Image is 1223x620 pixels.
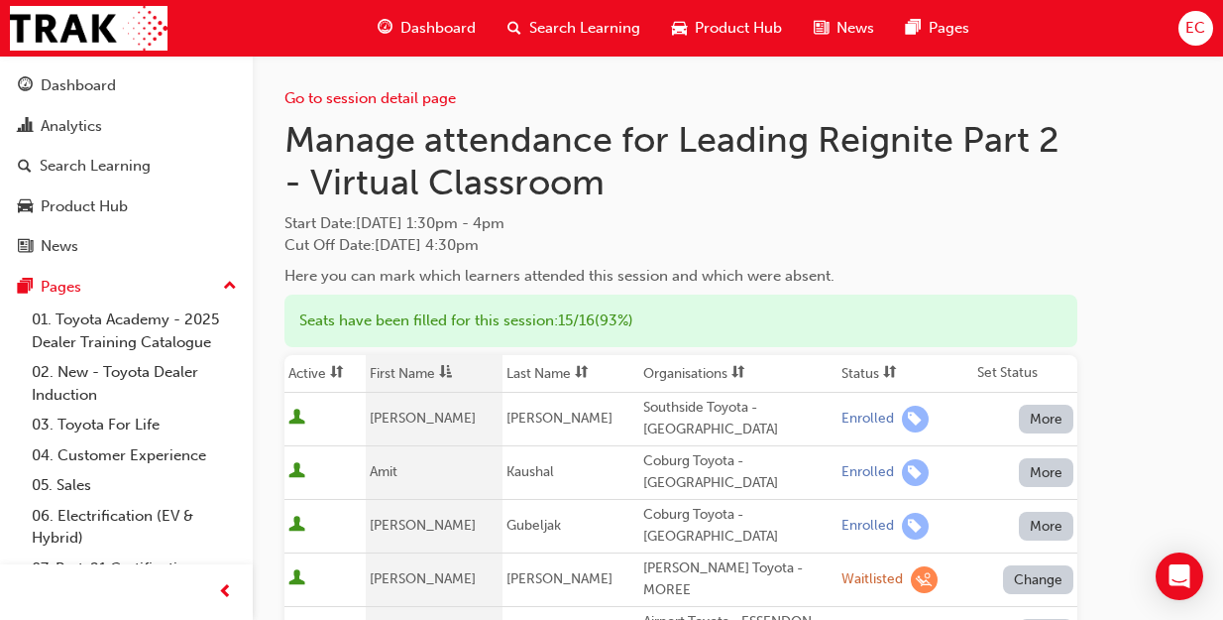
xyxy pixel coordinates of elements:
span: Amit [370,463,397,480]
span: Gubeljak [506,517,561,534]
span: news-icon [18,238,33,256]
a: Analytics [8,108,245,145]
th: Toggle SortBy [366,355,502,393]
a: 05. Sales [24,470,245,501]
div: Coburg Toyota - [GEOGRAPHIC_DATA] [643,450,834,495]
div: Search Learning [40,155,151,178]
span: Search Learning [529,17,640,40]
a: 01. Toyota Academy - 2025 Dealer Training Catalogue [24,305,245,357]
div: Seats have been filled for this session : 15 / 16 ( 93% ) [284,295,1077,347]
span: pages-icon [906,16,921,41]
span: prev-icon [218,580,233,605]
span: [DATE] 1:30pm - 4pm [356,214,504,232]
span: sorting-icon [575,365,589,382]
span: search-icon [507,16,521,41]
div: Pages [41,276,81,299]
div: Coburg Toyota - [GEOGRAPHIC_DATA] [643,504,834,549]
span: User is active [288,409,305,429]
span: Pages [929,17,969,40]
span: guage-icon [378,16,392,41]
div: Dashboard [41,74,116,97]
button: More [1019,512,1074,541]
span: Dashboard [400,17,476,40]
div: Enrolled [841,517,894,536]
span: EC [1185,17,1205,40]
span: Kaushal [506,463,554,480]
span: chart-icon [18,118,33,136]
span: guage-icon [18,77,33,95]
div: Here you can mark which learners attended this session and which were absent. [284,265,1077,288]
span: [PERSON_NAME] [370,410,476,427]
a: car-iconProduct Hub [656,8,798,49]
a: pages-iconPages [890,8,985,49]
img: Trak [10,6,167,51]
span: Start Date : [284,212,1077,235]
span: search-icon [18,158,32,176]
h1: Manage attendance for Leading Reignite Part 2 - Virtual Classroom [284,118,1077,204]
th: Toggle SortBy [284,355,366,393]
button: More [1019,405,1074,434]
span: sorting-icon [731,365,745,382]
button: Change [1003,565,1074,594]
div: Product Hub [41,195,128,218]
a: News [8,228,245,265]
span: [PERSON_NAME] [370,570,476,587]
div: Enrolled [841,463,894,482]
a: Go to session detail page [284,89,456,107]
button: Pages [8,269,245,306]
span: learningRecordVerb_ENROLL-icon [902,513,929,540]
div: Southside Toyota - [GEOGRAPHIC_DATA] [643,397,834,441]
div: Waitlisted [841,570,903,589]
a: news-iconNews [798,8,890,49]
span: up-icon [223,274,237,300]
a: 02. New - Toyota Dealer Induction [24,357,245,410]
div: Analytics [41,115,102,138]
span: car-icon [18,198,33,216]
span: pages-icon [18,279,33,297]
span: asc-icon [439,365,453,382]
div: Enrolled [841,410,894,429]
span: User is active [288,516,305,536]
span: [PERSON_NAME] [506,410,612,427]
span: User is active [288,569,305,589]
a: guage-iconDashboard [362,8,492,49]
span: learningRecordVerb_ENROLL-icon [902,406,929,433]
span: Product Hub [695,17,782,40]
th: Toggle SortBy [639,355,837,393]
a: 07. Parts21 Certification [24,554,245,584]
div: [PERSON_NAME] Toyota - MOREE [643,558,834,602]
a: Dashboard [8,67,245,104]
span: sorting-icon [883,365,897,382]
a: Search Learning [8,148,245,185]
a: Product Hub [8,188,245,225]
th: Toggle SortBy [837,355,973,393]
span: learningRecordVerb_ENROLL-icon [902,459,929,486]
span: car-icon [672,16,687,41]
th: Set Status [973,355,1077,393]
span: news-icon [814,16,829,41]
span: learningRecordVerb_WAITLIST-icon [911,566,938,593]
span: sorting-icon [330,365,344,382]
div: Open Intercom Messenger [1156,553,1203,600]
button: More [1019,458,1074,487]
button: EC [1178,11,1213,46]
span: [PERSON_NAME] [506,570,612,587]
a: 06. Electrification (EV & Hybrid) [24,501,245,554]
span: [PERSON_NAME] [370,517,476,534]
th: Toggle SortBy [502,355,639,393]
span: Cut Off Date : [DATE] 4:30pm [284,236,479,254]
button: DashboardAnalyticsSearch LearningProduct HubNews [8,63,245,269]
a: 04. Customer Experience [24,440,245,471]
span: User is active [288,462,305,482]
div: News [41,235,78,258]
a: search-iconSearch Learning [492,8,656,49]
span: News [836,17,874,40]
a: 03. Toyota For Life [24,410,245,440]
